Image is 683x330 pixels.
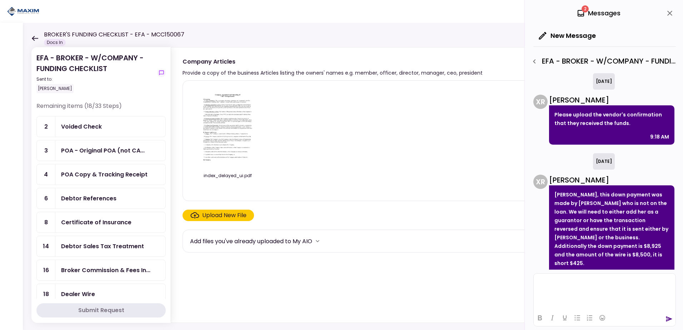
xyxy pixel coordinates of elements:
[577,8,620,19] div: Messages
[528,55,676,67] div: EFA - BROKER - W/COMPANY - FUNDING CHECKLIST - Proof of Down Payment 1
[36,76,154,82] div: Sent to:
[650,132,669,141] div: 9:18 AM
[61,266,150,275] div: Broker Commission & Fees Invoice
[190,237,312,246] div: Add files you've already uploaded to My AIO
[533,95,548,109] div: X R
[36,212,166,233] a: 8Certificate of Insurance
[559,313,571,323] button: Underline
[36,102,166,116] div: Remaining items (18/33 Steps)
[534,313,546,323] button: Bold
[61,170,148,179] div: POA Copy & Tracking Receipt
[582,5,589,12] span: 2
[596,313,608,323] button: Emojis
[36,164,166,185] a: 4POA Copy & Tracking Receipt
[61,242,144,251] div: Debtor Sales Tax Treatment
[36,84,74,93] div: [PERSON_NAME]
[534,274,675,309] iframe: Rich Text Area
[593,153,615,170] div: [DATE]
[44,30,184,39] h1: BROKER'S FUNDING CHECKLIST - EFA - MCC150067
[202,211,246,220] div: Upload New File
[37,140,55,161] div: 3
[7,6,39,17] img: Partner icon
[554,110,669,127] p: Please upload the vendor's confirmation that they received the funds.
[37,236,55,256] div: 14
[37,164,55,185] div: 4
[571,313,583,323] button: Bullet list
[37,188,55,209] div: 6
[61,290,95,299] div: Dealer Wire
[36,188,166,209] a: 6Debtor References
[37,284,55,304] div: 18
[312,236,323,246] button: more
[61,122,102,131] div: Voided Check
[37,260,55,280] div: 16
[549,95,674,105] div: [PERSON_NAME]
[533,26,602,45] button: New Message
[183,57,483,66] div: Company Articles
[44,39,66,46] div: Docs In
[664,7,676,19] button: close
[190,172,265,179] div: index_delayed_ui.pdf
[171,47,669,323] div: Company ArticlesProvide a copy of the business Articles listing the owners' names e.g. member, of...
[546,313,558,323] button: Italic
[183,69,483,77] div: Provide a copy of the business Articles listing the owners' names e.g. member, officer, director,...
[554,190,669,267] p: [PERSON_NAME], this down payment was made by [PERSON_NAME] who is not on the loan. We will need t...
[61,194,116,203] div: Debtor References
[36,140,166,161] a: 3POA - Original POA (not CA or GA) (Received in house)
[157,69,166,77] button: show-messages
[37,212,55,232] div: 8
[37,116,55,137] div: 2
[593,73,615,90] div: [DATE]
[36,236,166,257] a: 14Debtor Sales Tax Treatment
[584,313,596,323] button: Numbered list
[36,260,166,281] a: 16Broker Commission & Fees Invoice
[36,116,166,137] a: 2Voided Check
[533,175,548,189] div: X R
[183,210,254,221] span: Click here to upload the required document
[61,218,131,227] div: Certificate of Insurance
[665,315,673,322] button: send
[549,175,674,185] div: [PERSON_NAME]
[36,52,154,93] div: EFA - BROKER - W/COMPANY - FUNDING CHECKLIST
[61,146,145,155] div: POA - Original POA (not CA or GA) (Received in house)
[36,284,166,305] a: 18Dealer Wire
[78,306,124,315] div: Submit Request
[36,303,166,317] button: Submit Request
